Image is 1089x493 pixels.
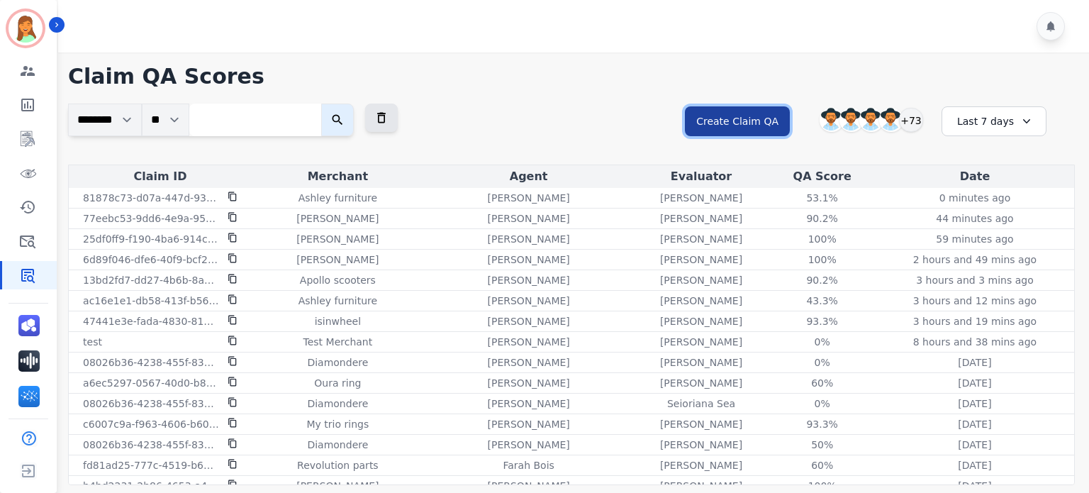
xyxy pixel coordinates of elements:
[488,191,570,205] p: [PERSON_NAME]
[660,253,742,267] p: [PERSON_NAME]
[83,294,219,308] p: ac16e1e1-db58-413f-b566-7b534eb28ae7
[660,211,742,226] p: [PERSON_NAME]
[298,294,377,308] p: Ashley furniture
[791,376,854,390] div: 60%
[488,335,570,349] p: [PERSON_NAME]
[913,294,1037,308] p: 3 hours and 12 mins ago
[488,438,570,452] p: [PERSON_NAME]
[939,191,1011,205] p: 0 minutes ago
[791,253,854,267] div: 100%
[660,191,742,205] p: [PERSON_NAME]
[488,253,570,267] p: [PERSON_NAME]
[83,376,219,390] p: a6ec5297-0567-40d0-b81f-8e59e01dd74e
[936,211,1013,226] p: 44 minutes ago
[667,397,735,411] p: Seioriana Sea
[83,232,219,246] p: 25df0ff9-f190-4ba6-914c-80484fa63564
[296,479,379,493] p: [PERSON_NAME]
[958,397,991,411] p: [DATE]
[68,64,1075,89] h1: Claim QA Scores
[791,355,854,370] div: 0%
[958,458,991,472] p: [DATE]
[637,168,766,185] div: Evaluator
[83,417,219,431] p: c6007c9a-f963-4606-b607-0077c5758a6b
[791,211,854,226] div: 90.2%
[913,314,1037,328] p: 3 hours and 19 mins ago
[315,314,361,328] p: isinwheel
[83,253,219,267] p: 6d89f046-dfe6-40f9-bcf2-89a80d995a22
[791,458,854,472] div: 60%
[83,458,219,472] p: fd81ad25-777c-4519-b6a9-7000c0566b29
[307,397,368,411] p: Diamondere
[300,273,376,287] p: Apollo scooters
[83,438,219,452] p: 08026b36-4238-455f-832e-bcdcc263af9a
[660,273,742,287] p: [PERSON_NAME]
[427,168,631,185] div: Agent
[9,11,43,45] img: Bordered avatar
[307,355,368,370] p: Diamondere
[771,168,872,185] div: QA Score
[296,232,379,246] p: [PERSON_NAME]
[298,191,377,205] p: Ashley furniture
[488,479,570,493] p: [PERSON_NAME]
[660,294,742,308] p: [PERSON_NAME]
[488,417,570,431] p: [PERSON_NAME]
[83,355,219,370] p: 08026b36-4238-455f-832e-bcdcc263af9a
[660,458,742,472] p: [PERSON_NAME]
[303,335,373,349] p: Test Merchant
[791,335,854,349] div: 0%
[958,355,991,370] p: [DATE]
[878,168,1071,185] div: Date
[83,314,219,328] p: 47441e3e-fada-4830-8153-22fe9701626a
[660,417,742,431] p: [PERSON_NAME]
[791,397,854,411] div: 0%
[83,211,219,226] p: 77eebc53-9dd6-4e9a-9591-c806c8b647c0
[314,376,361,390] p: Oura ring
[958,438,991,452] p: [DATE]
[83,335,102,349] p: test
[503,458,554,472] p: Farah Bois
[307,438,368,452] p: Diamondere
[791,417,854,431] div: 93.3%
[83,397,219,411] p: 08026b36-4238-455f-832e-bcdcc263af9a
[660,479,742,493] p: [PERSON_NAME]
[660,438,742,452] p: [PERSON_NAME]
[660,355,742,370] p: [PERSON_NAME]
[913,253,1037,267] p: 2 hours and 49 mins ago
[958,417,991,431] p: [DATE]
[791,479,854,493] div: 100%
[791,314,854,328] div: 93.3%
[488,397,570,411] p: [PERSON_NAME]
[297,458,379,472] p: Revolution parts
[255,168,421,185] div: Merchant
[488,232,570,246] p: [PERSON_NAME]
[958,376,991,390] p: [DATE]
[791,232,854,246] div: 100%
[488,376,570,390] p: [PERSON_NAME]
[488,273,570,287] p: [PERSON_NAME]
[83,479,219,493] p: b4bd2231-2b86-4653-a481-76c912e9d759
[307,417,369,431] p: My trio rings
[296,253,379,267] p: [PERSON_NAME]
[660,314,742,328] p: [PERSON_NAME]
[791,191,854,205] div: 53.1%
[916,273,1034,287] p: 3 hours and 3 mins ago
[488,314,570,328] p: [PERSON_NAME]
[685,106,790,136] button: Create Claim QA
[660,376,742,390] p: [PERSON_NAME]
[913,335,1037,349] p: 8 hours and 38 mins ago
[942,106,1046,136] div: Last 7 days
[936,232,1013,246] p: 59 minutes ago
[791,294,854,308] div: 43.3%
[83,273,219,287] p: 13bd2fd7-dd27-4b6b-8aa8-b1989a021401
[83,191,219,205] p: 81878c73-d07a-447d-9322-f48ec1b9bbbe
[488,355,570,370] p: [PERSON_NAME]
[660,232,742,246] p: [PERSON_NAME]
[72,168,249,185] div: Claim ID
[899,108,923,132] div: +73
[488,211,570,226] p: [PERSON_NAME]
[296,211,379,226] p: [PERSON_NAME]
[958,479,991,493] p: [DATE]
[791,273,854,287] div: 90.2%
[488,294,570,308] p: [PERSON_NAME]
[791,438,854,452] div: 50%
